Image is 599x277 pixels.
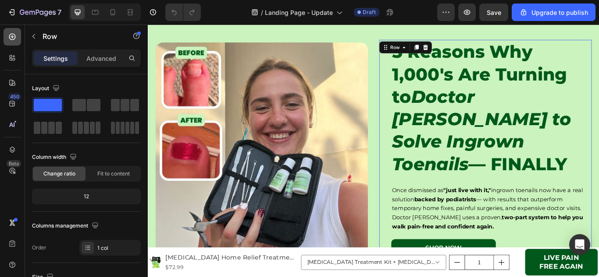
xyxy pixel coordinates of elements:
[265,8,333,17] span: Landing Page - Update
[8,93,21,100] div: 450
[34,190,139,203] div: 12
[32,151,78,163] div: Column width
[285,189,507,239] span: Once dismissed as ingrown toenails now have a real solution — with results that outperform tempor...
[324,256,366,266] p: SHOP NOW
[32,244,46,252] div: Order
[43,170,75,178] span: Change ratio
[569,234,590,255] div: Open Intercom Messenger
[284,18,517,177] h2: 5 Reasons Why 1,000's Are Turning to — FINALLY
[32,83,61,95] div: Layout
[97,244,139,252] div: 1 col
[32,220,100,232] div: Columns management
[97,170,130,178] span: Fit to content
[165,4,201,21] div: Undo/Redo
[43,54,68,63] p: Settings
[285,72,494,175] i: Doctor [PERSON_NAME] to Solve Ingrown Toenails
[487,9,501,16] span: Save
[281,23,295,31] div: Row
[285,221,507,239] strong: two-part system to help you walk pain-free and confident again.
[479,4,508,21] button: Save
[9,21,257,268] img: gempages_585776135493649091-96b379eb-15a2-4737-b835-1770dd0c6344.jpg
[43,31,117,42] p: Row
[7,160,21,167] div: Beta
[345,189,400,197] strong: "just live with it,"
[57,7,61,18] p: 7
[4,4,65,21] button: 7
[261,8,263,17] span: /
[148,25,599,277] iframe: To enrich screen reader interactions, please activate Accessibility in Grammarly extension settings
[86,54,116,63] p: Advanced
[284,250,406,272] a: SHOP NOW
[512,4,595,21] button: Upgrade to publish
[363,8,376,16] span: Draft
[519,8,588,17] div: Upgrade to publish
[310,200,383,208] strong: backed by podiatrists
